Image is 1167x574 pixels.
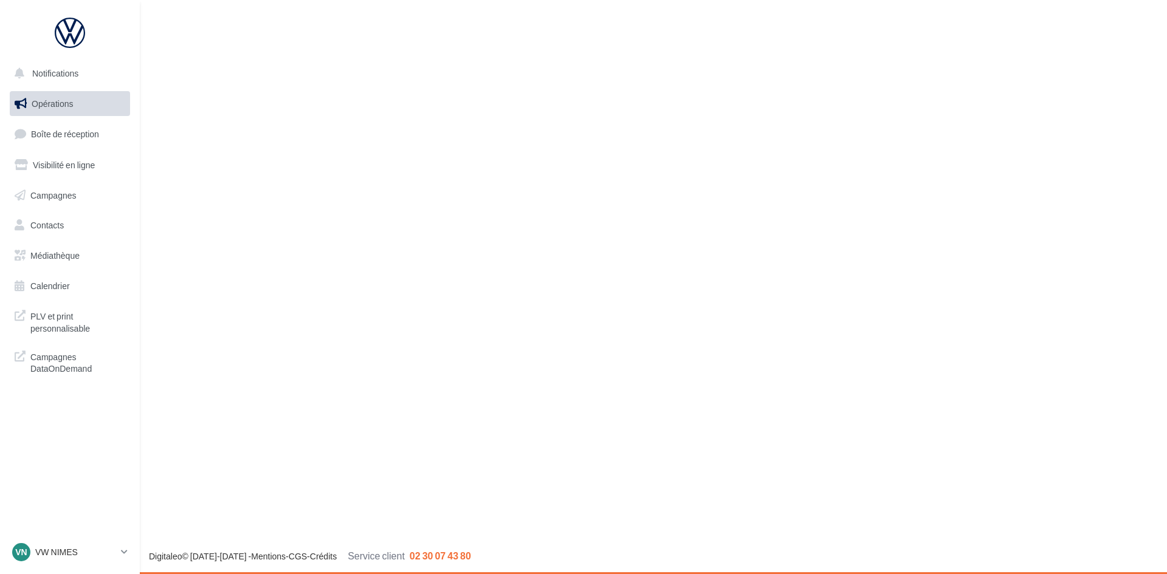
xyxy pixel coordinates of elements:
span: Médiathèque [30,250,80,261]
a: VN VW NIMES [10,541,130,564]
a: Campagnes [7,183,133,208]
span: Campagnes DataOnDemand [30,349,125,375]
span: PLV et print personnalisable [30,308,125,334]
span: Opérations [32,98,73,109]
span: Boîte de réception [31,129,99,139]
a: Calendrier [7,273,133,299]
span: Calendrier [30,281,70,291]
a: Mentions [251,551,286,561]
span: Contacts [30,220,64,230]
a: Visibilité en ligne [7,152,133,178]
span: Service client [348,550,405,561]
a: PLV et print personnalisable [7,303,133,339]
p: VW NIMES [35,546,116,558]
span: VN [15,546,27,558]
a: Boîte de réception [7,121,133,147]
a: Campagnes DataOnDemand [7,344,133,380]
span: Campagnes [30,190,77,200]
a: Crédits [310,551,337,561]
a: Médiathèque [7,243,133,268]
span: 02 30 07 43 80 [410,550,471,561]
button: Notifications [7,61,128,86]
a: Opérations [7,91,133,117]
a: Contacts [7,213,133,238]
span: Visibilité en ligne [33,160,95,170]
span: © [DATE]-[DATE] - - - [149,551,471,561]
a: CGS [289,551,307,561]
span: Notifications [32,68,78,78]
a: Digitaleo [149,551,182,561]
